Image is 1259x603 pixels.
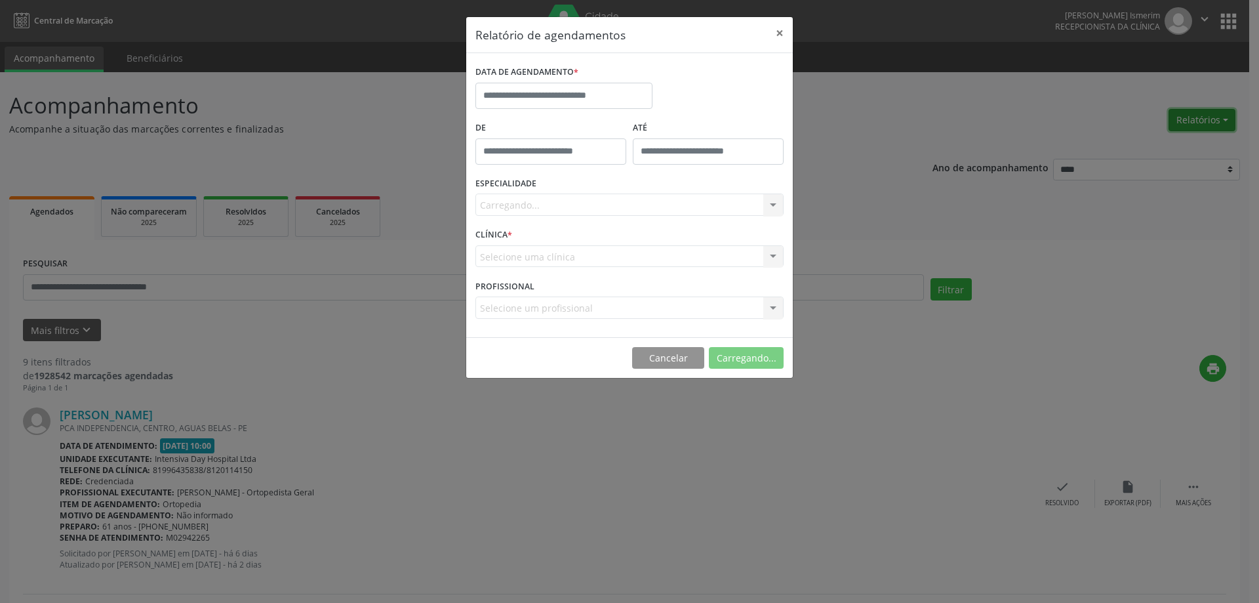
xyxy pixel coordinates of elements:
[475,225,512,245] label: CLÍNICA
[767,17,793,49] button: Close
[475,174,536,194] label: ESPECIALIDADE
[475,276,534,297] label: PROFISSIONAL
[633,118,784,138] label: ATÉ
[475,26,626,43] h5: Relatório de agendamentos
[632,347,704,369] button: Cancelar
[475,62,578,83] label: DATA DE AGENDAMENTO
[475,118,626,138] label: De
[709,347,784,369] button: Carregando...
